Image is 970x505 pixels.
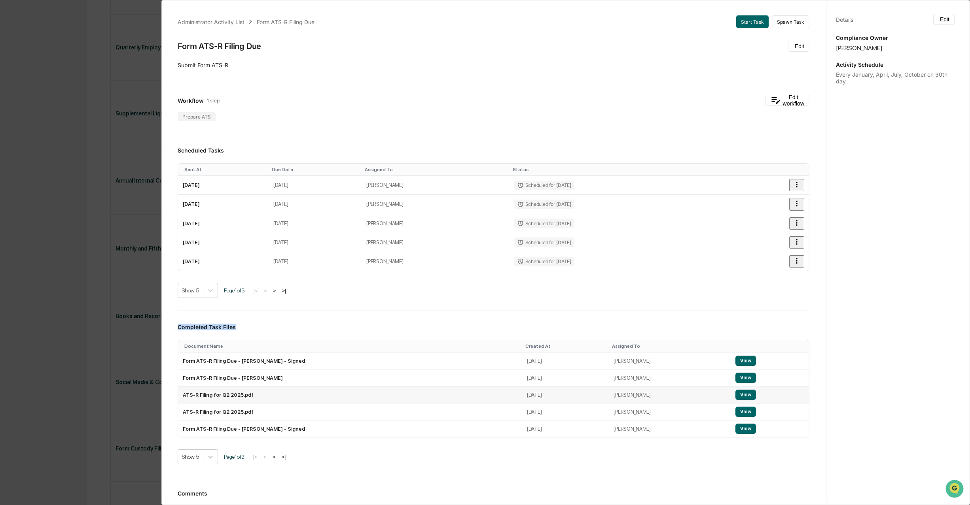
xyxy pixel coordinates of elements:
[836,71,955,85] div: Every January, April, July, October on 30th day
[836,34,955,41] p: Compliance Owner
[8,17,144,29] p: How can we help?
[735,424,756,434] button: View
[184,167,265,172] div: Toggle SortBy
[514,257,574,266] div: Scheduled for [DATE]
[513,167,728,172] div: Toggle SortBy
[250,454,260,460] button: |<
[836,61,955,68] p: Activity Schedule
[362,195,510,214] td: [PERSON_NAME]
[178,176,269,195] td: [DATE]
[269,214,362,233] td: [DATE]
[522,369,609,386] td: [DATE]
[522,352,609,369] td: [DATE]
[945,479,966,500] iframe: Open customer support
[365,167,506,172] div: Toggle SortBy
[272,167,358,172] div: Toggle SortBy
[56,134,96,140] a: Powered byPylon
[362,176,510,195] td: [PERSON_NAME]
[609,369,730,386] td: [PERSON_NAME]
[5,96,54,111] a: 🖐️Preclearance
[16,115,50,122] span: Data Lookup
[224,454,244,460] span: Page 1 of 2
[261,454,269,460] button: <
[178,352,522,369] td: Form ATS-R Filing Due - [PERSON_NAME] - Signed
[836,44,955,52] div: [PERSON_NAME]
[178,19,244,25] div: Administrator Activity List
[27,60,130,68] div: Start new chat
[27,68,100,75] div: We're available if you need us!
[178,214,269,233] td: [DATE]
[737,343,806,349] div: Toggle SortBy
[57,100,64,107] div: 🗄️
[8,60,22,75] img: 1746055101610-c473b297-6a78-478c-a979-82029cc54cd1
[178,324,809,330] h3: Completed Task Files
[184,343,519,349] div: Toggle SortBy
[178,252,269,271] td: [DATE]
[279,287,288,294] button: >|
[765,95,809,106] button: Edit workflow
[772,15,809,28] button: Spawn Task
[279,454,288,460] button: >|
[178,369,522,386] td: Form ATS-R Filing Due - [PERSON_NAME]
[178,97,204,104] span: Workflow
[269,252,362,271] td: [DATE]
[207,98,220,104] span: 1 step
[514,237,574,247] div: Scheduled for [DATE]
[522,420,609,437] td: [DATE]
[261,287,269,294] button: <
[522,386,609,403] td: [DATE]
[54,96,101,111] a: 🗄️Attestations
[788,41,809,52] button: Edit
[514,181,574,190] div: Scheduled for [DATE]
[178,112,216,121] div: Prepare ATS
[362,214,510,233] td: [PERSON_NAME]
[735,356,756,366] button: View
[609,403,730,420] td: [PERSON_NAME]
[65,100,98,107] span: Attestations
[735,390,756,400] button: View
[735,373,756,383] button: View
[270,287,278,294] button: >
[16,100,51,107] span: Preclearance
[609,352,730,369] td: [PERSON_NAME]
[525,343,606,349] div: Toggle SortBy
[933,14,955,25] button: Edit
[251,287,260,294] button: |<
[5,111,53,126] a: 🔎Data Lookup
[178,490,809,497] h3: Comments
[514,219,574,228] div: Scheduled for [DATE]
[178,41,261,51] div: Form ATS-R Filing Due
[224,287,245,294] span: Page 1 of 3
[135,63,144,72] button: Start new chat
[178,147,809,154] h3: Scheduled Tasks
[178,403,522,420] td: ATS-R Filing for Q2 2025.pdf
[736,15,769,28] button: Start Task
[609,386,730,403] td: [PERSON_NAME]
[269,176,362,195] td: [DATE]
[257,19,314,25] div: Form ATS-R Filing Due
[522,403,609,420] td: [DATE]
[362,252,510,271] td: [PERSON_NAME]
[735,407,756,417] button: View
[269,233,362,252] td: [DATE]
[178,386,522,403] td: ATS-R Filing for Q2 2025.pdf
[836,16,853,23] div: Details
[362,233,510,252] td: [PERSON_NAME]
[612,343,727,349] div: Toggle SortBy
[609,420,730,437] td: [PERSON_NAME]
[8,100,14,107] div: 🖐️
[514,200,574,209] div: Scheduled for [DATE]
[269,195,362,214] td: [DATE]
[270,454,278,460] button: >
[178,233,269,252] td: [DATE]
[8,115,14,122] div: 🔎
[79,134,96,140] span: Pylon
[178,195,269,214] td: [DATE]
[178,62,228,68] span: ​Submit Form ATS-R
[178,420,522,437] td: Form ATS-R Filing Due - [PERSON_NAME] - Signed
